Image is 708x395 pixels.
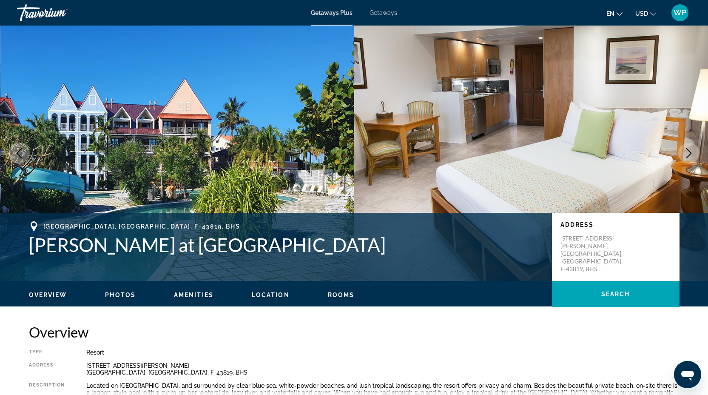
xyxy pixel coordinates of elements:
a: Getaways Plus [311,9,353,16]
span: Search [601,291,630,298]
div: Resort [86,349,680,356]
button: Photos [105,291,136,299]
button: Change currency [635,7,656,20]
button: User Menu [669,4,691,22]
h2: Overview [29,323,680,341]
span: WP [674,9,686,17]
h1: [PERSON_NAME] at [GEOGRAPHIC_DATA] [29,234,543,256]
a: Getaways [370,9,397,16]
p: [STREET_ADDRESS][PERSON_NAME] [GEOGRAPHIC_DATA], [GEOGRAPHIC_DATA], F-43819, BHS [560,235,628,273]
button: Rooms [328,291,355,299]
div: [STREET_ADDRESS][PERSON_NAME] [GEOGRAPHIC_DATA], [GEOGRAPHIC_DATA], F-43819, BHS [86,362,680,376]
button: Previous image [9,143,30,164]
p: Address [560,221,671,228]
button: Amenities [174,291,213,299]
button: Next image [678,143,699,164]
a: Travorium [17,2,102,24]
button: Change language [606,7,623,20]
iframe: Button to launch messaging window [674,361,701,388]
button: Location [252,291,290,299]
button: Overview [29,291,67,299]
button: Search [552,281,680,307]
span: en [606,10,614,17]
span: USD [635,10,648,17]
span: [GEOGRAPHIC_DATA], [GEOGRAPHIC_DATA], F-43819, BHS [43,223,240,230]
div: Address [29,362,65,376]
div: Type [29,349,65,356]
